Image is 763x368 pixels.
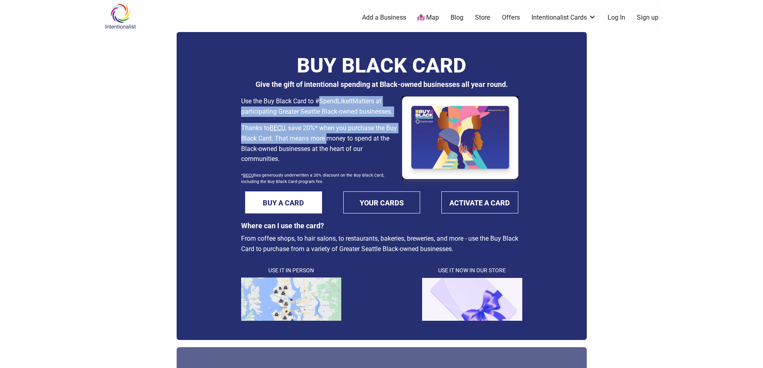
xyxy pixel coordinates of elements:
a: Sign up [637,13,658,22]
a: Intentionalist Cards [531,13,596,22]
img: cardpurple1.png [422,278,522,321]
img: Intentionalist [101,3,139,29]
a: Offers [502,13,520,22]
a: YOUR CARDS [343,191,420,213]
a: Map [417,13,439,22]
p: Use the Buy Black Card to #SpendLikeItMatters at participating Greater Seattle Black-owned busine... [241,96,398,117]
a: BECU [270,124,285,132]
h1: BUY BLACK CARD [241,51,522,76]
h4: Use It Now in Our Store [422,267,522,275]
a: Log In [608,13,625,22]
img: map.png [241,278,341,321]
a: ACTIVATE A CARD [441,191,518,213]
img: Buy Black Card [402,97,518,179]
p: From coffee shops, to hair salons, to restaurants, bakeries, breweries, and more - use the Buy Bl... [241,233,522,254]
a: Store [475,13,490,22]
p: Thanks to , save 20%* when you purchase the Buy Black Card. That means more money to spend at the... [241,123,398,164]
h3: Give the gift of intentional spending at Black-owned businesses all year round. [241,80,522,88]
a: Add a Business [362,13,406,22]
a: Blog [451,13,463,22]
a: BECU [243,173,254,178]
a: BUY A CARD [245,191,322,213]
h3: Where can I use the card? [241,221,522,230]
h4: Use It in Person [241,267,341,275]
sub: * has generously underwritten a 20% discount on the Buy Black Card, including the Buy Black Card ... [241,173,384,184]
